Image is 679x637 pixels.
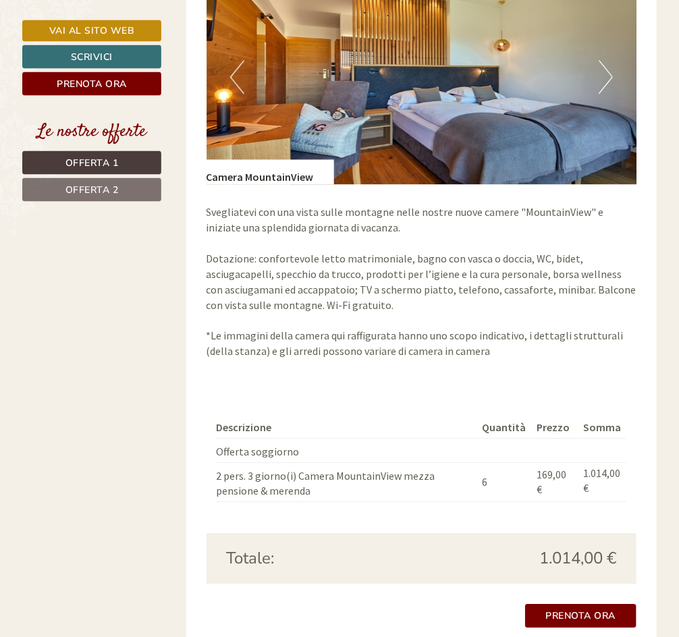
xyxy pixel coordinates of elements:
div: Buon giorno, come possiamo aiutarla? [225,36,420,78]
td: 1.014,00 € [578,463,626,503]
button: Next [599,61,613,94]
div: Camera MountainView [207,160,334,186]
span: Offerta 2 [65,184,119,196]
div: [DATE] [191,10,240,33]
a: Prenota ora [22,72,161,96]
p: Svegliatevi con una vista sulle montagne nelle nostre nuove camere "MountainView" e iniziate una ... [207,205,637,359]
div: Le nostre offerte [22,119,161,144]
th: Prezzo [531,418,578,439]
div: Totale: [217,547,422,570]
td: 2 pers. 3 giorno(i) Camera MountainView mezza pensione & merenda [217,463,477,503]
span: 1.014,00 € [539,547,616,570]
span: 169,00 € [537,468,566,497]
div: Lei [232,39,410,50]
th: Somma [578,418,626,439]
button: Invia [362,356,431,379]
td: 6 [477,463,531,503]
td: Offerta soggiorno [217,439,477,463]
a: Prenota ora [525,605,637,628]
small: 14:28 [232,65,410,75]
a: Vai al sito web [22,20,161,42]
th: Descrizione [217,418,477,439]
th: Quantità [477,418,531,439]
a: Scrivici [22,45,161,69]
button: Previous [230,61,244,94]
span: Offerta 1 [65,157,119,169]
